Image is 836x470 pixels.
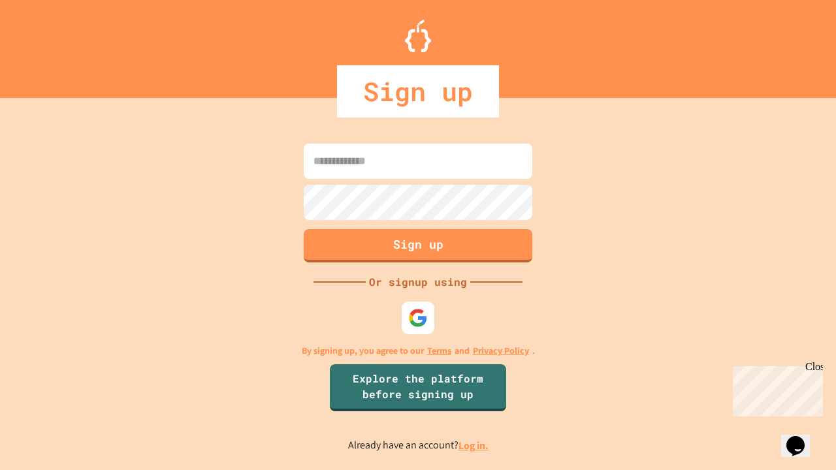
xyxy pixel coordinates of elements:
[302,344,535,358] p: By signing up, you agree to our and .
[473,344,529,358] a: Privacy Policy
[728,361,823,416] iframe: chat widget
[408,308,428,328] img: google-icon.svg
[458,439,489,452] a: Log in.
[366,274,470,290] div: Or signup using
[5,5,90,83] div: Chat with us now!Close
[337,65,499,117] div: Sign up
[330,364,506,411] a: Explore the platform before signing up
[304,229,532,262] button: Sign up
[781,418,823,457] iframe: chat widget
[405,20,431,52] img: Logo.svg
[427,344,451,358] a: Terms
[348,437,489,454] p: Already have an account?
